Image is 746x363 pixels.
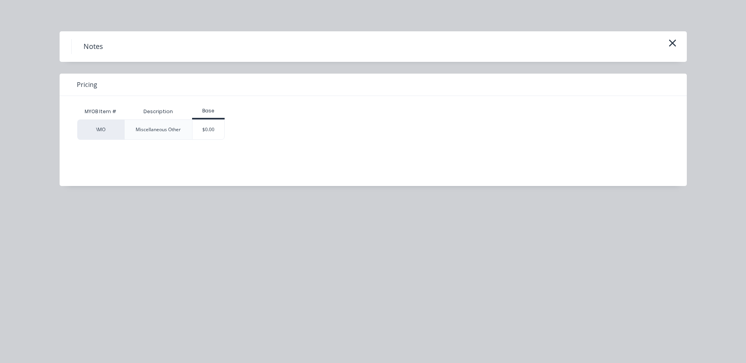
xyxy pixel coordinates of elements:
div: Description [137,102,179,121]
div: \MO [77,119,124,140]
span: Pricing [77,80,97,89]
h4: Notes [71,39,115,54]
div: $0.00 [192,120,224,139]
div: Miscellaneous Other [136,126,181,133]
div: MYOB Item # [77,104,124,119]
div: Base [192,107,225,114]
